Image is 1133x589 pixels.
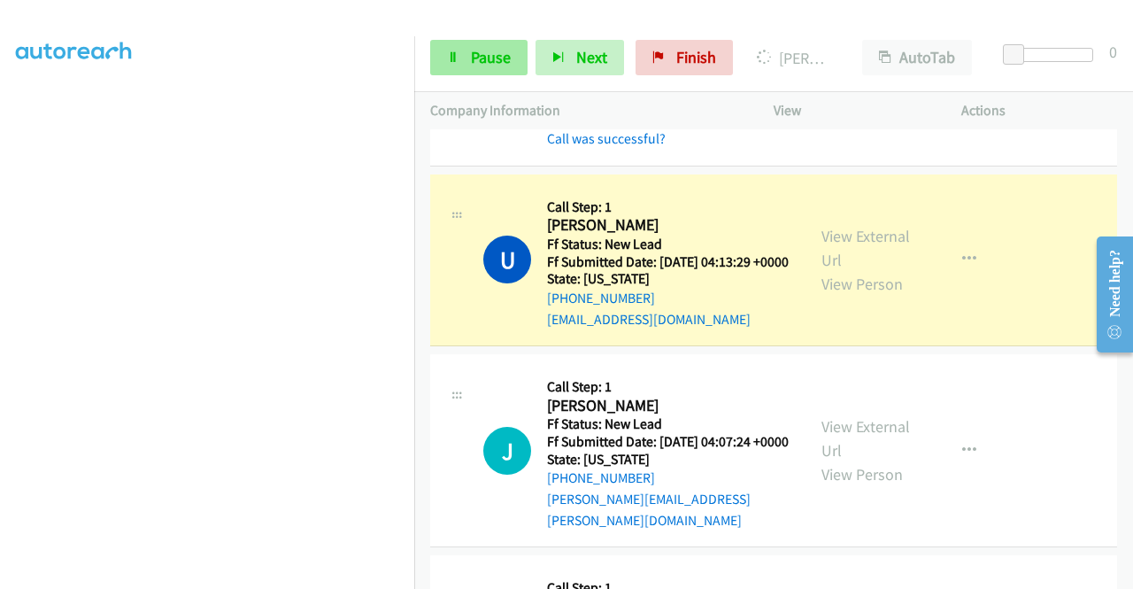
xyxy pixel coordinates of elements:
[821,274,903,294] a: View Person
[547,270,789,288] h5: State: [US_STATE]
[547,311,751,328] a: [EMAIL_ADDRESS][DOMAIN_NAME]
[547,130,666,147] a: Call was successful?
[774,100,929,121] p: View
[547,469,655,486] a: [PHONE_NUMBER]
[547,198,789,216] h5: Call Step: 1
[821,226,910,270] a: View External Url
[536,40,624,75] button: Next
[483,236,531,283] h1: U
[961,100,1117,121] p: Actions
[471,47,511,67] span: Pause
[483,427,531,475] div: The call is yet to be attempted
[547,253,789,271] h5: Ff Submitted Date: [DATE] 04:13:29 +0000
[547,215,783,236] h2: [PERSON_NAME]
[757,46,830,70] p: [PERSON_NAME]
[547,491,751,529] a: [PERSON_NAME][EMAIL_ADDRESS][PERSON_NAME][DOMAIN_NAME]
[547,378,790,396] h5: Call Step: 1
[430,100,742,121] p: Company Information
[636,40,733,75] a: Finish
[1109,40,1117,64] div: 0
[483,427,531,475] h1: J
[676,47,716,67] span: Finish
[547,236,789,253] h5: Ff Status: New Lead
[821,416,910,461] a: View External Url
[547,433,790,451] h5: Ff Submitted Date: [DATE] 04:07:24 +0000
[1083,224,1133,365] iframe: Resource Center
[576,47,607,67] span: Next
[430,40,528,75] a: Pause
[547,396,783,416] h2: [PERSON_NAME]
[862,40,972,75] button: AutoTab
[821,464,903,484] a: View Person
[547,290,655,306] a: [PHONE_NUMBER]
[547,451,790,469] h5: State: [US_STATE]
[547,415,790,433] h5: Ff Status: New Lead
